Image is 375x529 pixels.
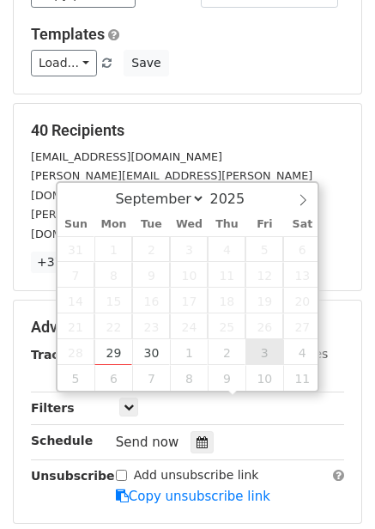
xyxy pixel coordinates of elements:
span: Sat [283,219,321,230]
a: +37 more [31,252,103,273]
a: Templates [31,25,105,43]
a: Load... [31,50,97,76]
span: September 21, 2025 [57,313,95,339]
span: September 7, 2025 [57,262,95,288]
span: September 11, 2025 [208,262,245,288]
span: September 5, 2025 [245,236,283,262]
h5: Advanced [31,318,344,337]
span: October 3, 2025 [245,339,283,365]
span: October 1, 2025 [170,339,208,365]
span: October 2, 2025 [208,339,245,365]
small: [PERSON_NAME][EMAIL_ADDRESS][PERSON_NAME][DOMAIN_NAME] [31,169,312,202]
span: Thu [208,219,245,230]
span: September 9, 2025 [132,262,170,288]
span: September 17, 2025 [170,288,208,313]
iframe: Chat Widget [289,447,375,529]
span: Fri [245,219,283,230]
span: Wed [170,219,208,230]
span: September 24, 2025 [170,313,208,339]
label: Add unsubscribe link [134,466,259,484]
span: October 7, 2025 [132,365,170,391]
span: September 14, 2025 [57,288,95,313]
span: September 25, 2025 [208,313,245,339]
span: September 4, 2025 [208,236,245,262]
h5: 40 Recipients [31,121,344,140]
span: September 6, 2025 [283,236,321,262]
span: September 2, 2025 [132,236,170,262]
span: Sun [57,219,95,230]
small: [EMAIL_ADDRESS][DOMAIN_NAME] [31,150,222,163]
span: Tue [132,219,170,230]
input: Year [205,191,267,207]
span: October 10, 2025 [245,365,283,391]
small: [PERSON_NAME][EMAIL_ADDRESS][PERSON_NAME][DOMAIN_NAME] [31,208,312,240]
span: September 18, 2025 [208,288,245,313]
span: September 30, 2025 [132,339,170,365]
span: October 9, 2025 [208,365,245,391]
span: September 3, 2025 [170,236,208,262]
span: September 19, 2025 [245,288,283,313]
span: October 11, 2025 [283,365,321,391]
span: October 5, 2025 [57,365,95,391]
strong: Tracking [31,348,88,362]
span: September 1, 2025 [94,236,132,262]
span: October 8, 2025 [170,365,208,391]
span: September 27, 2025 [283,313,321,339]
strong: Schedule [31,434,93,447]
span: Mon [94,219,132,230]
strong: Unsubscribe [31,469,115,483]
span: October 4, 2025 [283,339,321,365]
span: September 12, 2025 [245,262,283,288]
span: October 6, 2025 [94,365,132,391]
span: September 22, 2025 [94,313,132,339]
span: September 15, 2025 [94,288,132,313]
span: September 20, 2025 [283,288,321,313]
span: September 8, 2025 [94,262,132,288]
span: September 10, 2025 [170,262,208,288]
span: September 16, 2025 [132,288,170,313]
button: Save [124,50,168,76]
span: August 31, 2025 [57,236,95,262]
span: September 26, 2025 [245,313,283,339]
a: Copy unsubscribe link [116,489,270,504]
span: September 13, 2025 [283,262,321,288]
span: Send now [116,435,179,450]
span: September 29, 2025 [94,339,132,365]
span: September 23, 2025 [132,313,170,339]
strong: Filters [31,401,75,415]
span: September 28, 2025 [57,339,95,365]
